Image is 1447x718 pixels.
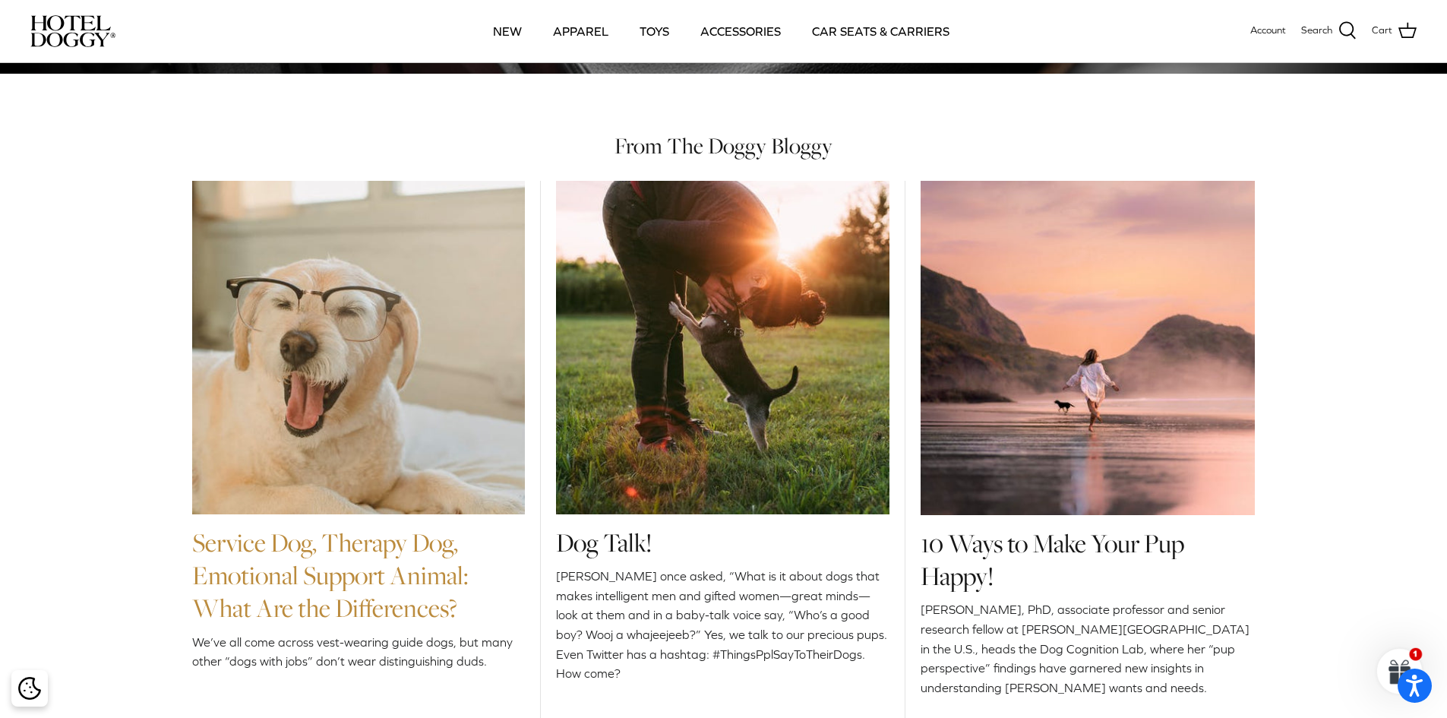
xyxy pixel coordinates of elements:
[921,526,1184,594] a: 10 Ways to Make Your Pup Happy!
[626,5,683,57] a: TOYS
[539,5,622,57] a: APPAREL
[556,567,889,697] div: [PERSON_NAME] once asked, “What is it about dogs that makes intelligent men and gifted women—grea...
[687,5,795,57] a: ACCESSORIES
[921,181,1255,515] img: 10 Ways to Make Your Pup Happy!
[556,525,652,561] a: Dog Talk!
[921,600,1255,697] div: [PERSON_NAME], PhD, associate professor and senior research fellow at [PERSON_NAME][GEOGRAPHIC_DA...
[1372,23,1392,39] span: Cart
[1250,24,1286,36] span: Account
[479,5,536,57] a: NEW
[1250,23,1286,39] a: Account
[192,525,469,626] a: Service Dog, Therapy Dog, Emotional Support Animal: What Are the Differences?
[192,181,526,514] img: Service Dog, Therapy Dog, Emotional Support Animal: What Are the Differences?
[1301,23,1332,39] span: Search
[226,5,1217,57] div: Primary navigation
[11,670,48,707] div: Cookie policy
[16,675,43,702] button: Cookie policy
[192,633,526,698] div: We’ve all come across vest-wearing guide dogs, but many other “dogs with jobs” don’t wear disting...
[556,181,889,514] img: Dog Talk!
[30,15,115,47] img: hoteldoggycom
[18,677,41,700] img: Cookie policy
[1372,21,1417,41] a: Cart
[1301,21,1357,41] a: Search
[615,131,832,161] a: From The Doggy Bloggy
[798,5,963,57] a: CAR SEATS & CARRIERS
